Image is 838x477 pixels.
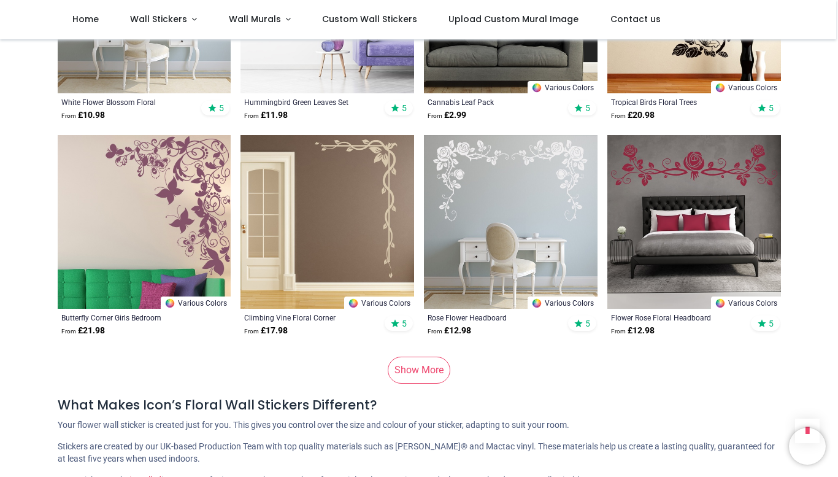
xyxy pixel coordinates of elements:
img: Butterfly Corner Girls Bedroom Wall Sticker [58,135,231,309]
span: Custom Wall Stickers [322,13,417,25]
span: 5 [402,318,407,329]
span: Home [72,13,99,25]
img: Color Wheel [348,298,359,309]
strong: £ 20.98 [611,109,655,122]
a: Climbing Vine Floral Corner [244,312,377,322]
a: White Flower Blossom Floral [61,97,194,107]
span: From [244,112,259,119]
a: Show More [388,357,450,384]
strong: £ 10.98 [61,109,105,122]
span: From [611,112,626,119]
span: 5 [585,103,590,114]
a: Flower Rose Floral Headboard [611,312,744,322]
span: Wall Stickers [130,13,187,25]
a: Various Colors [161,297,231,309]
img: Color Wheel [531,298,542,309]
a: Various Colors [528,297,598,309]
img: Color Wheel [715,298,726,309]
strong: £ 12.98 [611,325,655,337]
strong: £ 2.99 [428,109,466,122]
strong: £ 21.98 [61,325,105,337]
a: Cannabis Leaf Pack [428,97,561,107]
a: Rose Flower Headboard [428,312,561,322]
span: 5 [402,103,407,114]
span: 5 [585,318,590,329]
a: Hummingbird Green Leaves Set [244,97,377,107]
span: From [428,112,442,119]
span: 5 [219,103,224,114]
img: Color Wheel [715,82,726,93]
strong: £ 12.98 [428,325,471,337]
span: From [244,328,259,335]
span: Contact us [610,13,661,25]
a: Tropical Birds Floral Trees [611,97,744,107]
span: From [611,328,626,335]
span: Upload Custom Mural Image [448,13,579,25]
a: Various Colors [344,297,414,309]
a: Various Colors [711,297,781,309]
p: Stickers are created by our UK-based Production Team with top quality materials such as [PERSON_N... [58,441,781,465]
span: 5 [769,318,774,329]
img: Rose Flower Headboard Wall Sticker [424,135,598,309]
a: Various Colors [711,81,781,93]
a: Butterfly Corner Girls Bedroom [61,312,194,322]
span: 5 [769,103,774,114]
strong: £ 17.98 [244,325,288,337]
img: Flower Rose Floral Headboard Wall Sticker [607,135,781,309]
span: From [61,328,76,335]
span: Wall Murals [229,13,281,25]
img: Climbing Vine Floral Corner Wall Sticker [240,135,414,309]
img: Color Wheel [164,298,175,309]
span: From [61,112,76,119]
h4: What Makes Icon’s Floral Wall Stickers Different? [58,396,781,414]
iframe: Brevo live chat [789,428,826,465]
p: Your flower wall sticker is created just for you. This gives you control over the size and colour... [58,419,781,432]
img: Color Wheel [531,82,542,93]
span: From [428,328,442,335]
a: Various Colors [528,81,598,93]
strong: £ 11.98 [244,109,288,122]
